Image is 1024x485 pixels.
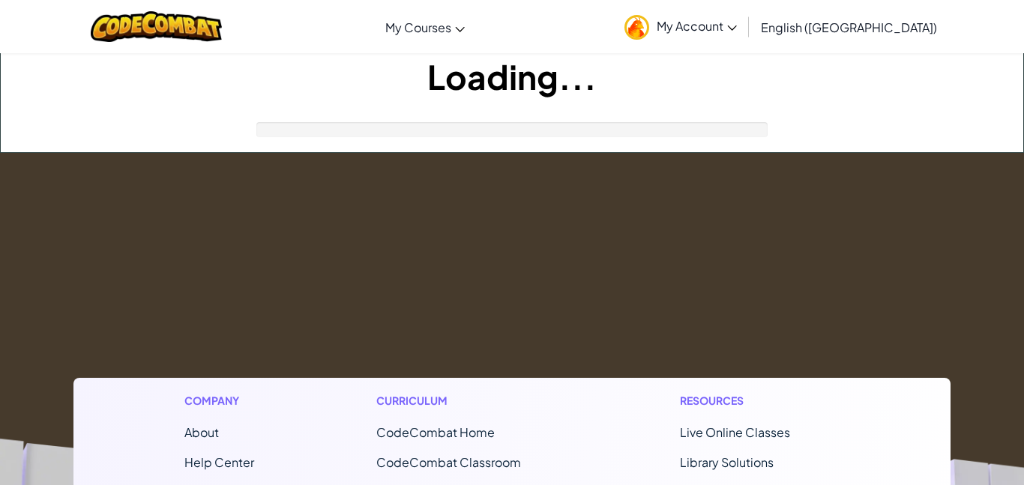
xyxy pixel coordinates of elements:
[376,424,495,440] span: CodeCombat Home
[761,19,937,35] span: English ([GEOGRAPHIC_DATA])
[680,454,774,470] a: Library Solutions
[376,454,521,470] a: CodeCombat Classroom
[657,18,737,34] span: My Account
[680,393,840,409] h1: Resources
[680,424,790,440] a: Live Online Classes
[1,53,1023,100] h1: Loading...
[753,7,945,47] a: English ([GEOGRAPHIC_DATA])
[378,7,472,47] a: My Courses
[91,11,222,42] img: CodeCombat logo
[184,424,219,440] a: About
[376,393,558,409] h1: Curriculum
[624,15,649,40] img: avatar
[184,393,254,409] h1: Company
[184,454,254,470] a: Help Center
[617,3,744,50] a: My Account
[385,19,451,35] span: My Courses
